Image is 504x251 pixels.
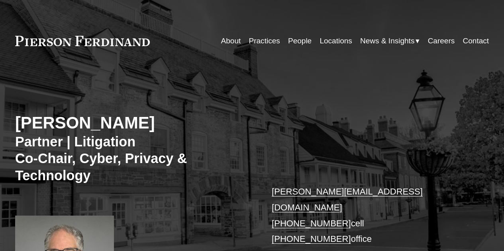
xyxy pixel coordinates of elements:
span: News & Insights [360,34,414,48]
a: Locations [320,33,352,49]
a: [PHONE_NUMBER] [272,234,351,244]
a: Practices [249,33,280,49]
a: [PHONE_NUMBER] [272,218,351,228]
a: folder dropdown [360,33,420,49]
a: Careers [428,33,455,49]
h3: Partner | Litigation Co-Chair, Cyber, Privacy & Technology [15,133,252,184]
a: Contact [463,33,489,49]
a: [PERSON_NAME][EMAIL_ADDRESS][DOMAIN_NAME] [272,187,423,212]
a: People [288,33,312,49]
a: About [221,33,241,49]
h2: [PERSON_NAME] [15,113,252,133]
